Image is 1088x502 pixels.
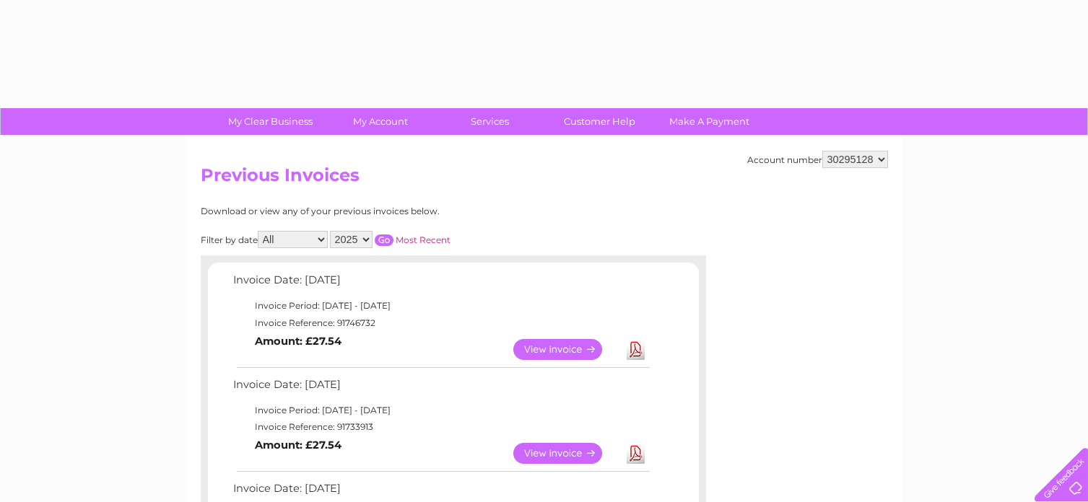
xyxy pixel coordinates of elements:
[201,165,888,193] h2: Previous Invoices
[255,335,341,348] b: Amount: £27.54
[513,443,619,464] a: View
[650,108,769,135] a: Make A Payment
[255,439,341,452] b: Amount: £27.54
[321,108,440,135] a: My Account
[540,108,659,135] a: Customer Help
[230,297,652,314] td: Invoice Period: [DATE] - [DATE]
[211,108,330,135] a: My Clear Business
[201,206,580,216] div: Download or view any of your previous invoices below.
[627,443,645,464] a: Download
[430,108,549,135] a: Services
[201,231,580,248] div: Filter by date
[627,339,645,360] a: Download
[230,314,652,332] td: Invoice Reference: 91746732
[230,402,652,419] td: Invoice Period: [DATE] - [DATE]
[230,418,652,436] td: Invoice Reference: 91733913
[230,270,652,297] td: Invoice Date: [DATE]
[747,151,888,168] div: Account number
[230,375,652,402] td: Invoice Date: [DATE]
[513,339,619,360] a: View
[396,234,451,245] a: Most Recent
